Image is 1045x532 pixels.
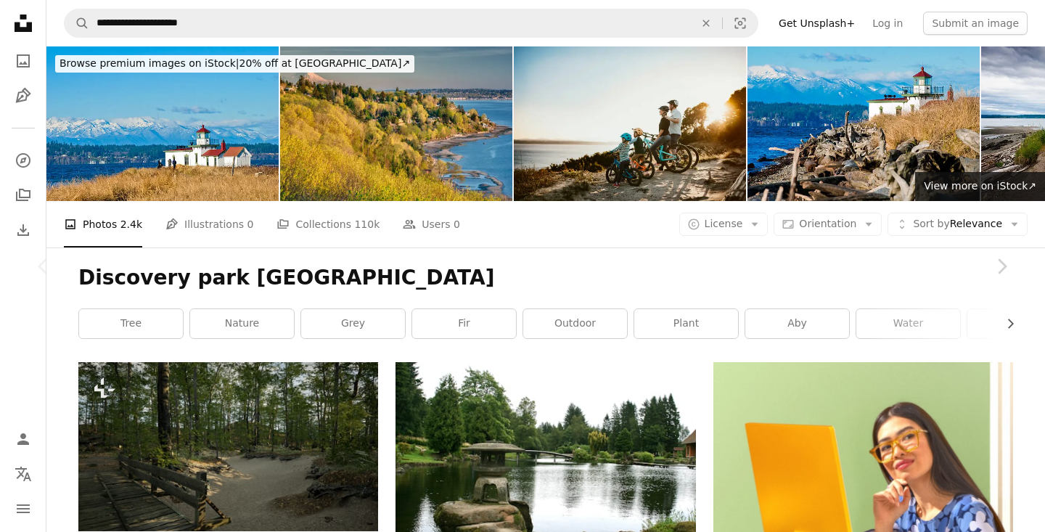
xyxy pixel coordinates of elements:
button: Sort byRelevance [888,213,1028,236]
a: Log in [864,12,911,35]
img: West Point Lighthouse at Discovery Park in Seattle, WA [46,46,279,201]
a: Collections 110k [276,201,380,247]
button: Language [9,459,38,488]
button: Menu [9,494,38,523]
span: License [705,218,743,229]
button: Orientation [774,213,882,236]
button: License [679,213,769,236]
a: a wooden bench sitting in the middle of a forest [78,440,378,453]
a: Illustrations [9,81,38,110]
span: 0 [454,216,460,232]
span: Orientation [799,218,856,229]
span: Relevance [913,217,1002,232]
a: water [856,309,960,338]
a: Photos [9,46,38,75]
a: Browse premium images on iStock|20% off at [GEOGRAPHIC_DATA]↗ [46,46,423,81]
button: Visual search [723,9,758,37]
img: Family Mountain Bike Riding Together on Sunny Day [514,46,746,201]
a: plant [634,309,738,338]
a: Get Unsplash+ [770,12,864,35]
button: Search Unsplash [65,9,89,37]
a: Explore [9,146,38,175]
img: Colorful Forests in Puget Sound with Mt Rainier [280,46,512,201]
span: 0 [247,216,254,232]
span: 20% off at [GEOGRAPHIC_DATA] ↗ [60,57,410,69]
a: Collections [9,181,38,210]
a: a pond with a bridge over it [396,455,695,468]
form: Find visuals sitewide [64,9,758,38]
button: Clear [690,9,722,37]
span: View more on iStock ↗ [924,180,1036,192]
span: Sort by [913,218,949,229]
a: outdoor [523,309,627,338]
a: Log in / Sign up [9,425,38,454]
img: Logs on beach at West Point Lighthouse in Seattle, WA [747,46,980,201]
a: aby [745,309,849,338]
a: nature [190,309,294,338]
span: Browse premium images on iStock | [60,57,239,69]
a: Illustrations 0 [165,201,253,247]
span: 110k [354,216,380,232]
a: grey [301,309,405,338]
a: Next [958,197,1045,336]
a: tree [79,309,183,338]
a: Users 0 [403,201,460,247]
a: View more on iStock↗ [915,172,1045,201]
h1: Discovery park [GEOGRAPHIC_DATA] [78,265,1013,291]
img: a wooden bench sitting in the middle of a forest [78,362,378,531]
button: Submit an image [923,12,1028,35]
a: fir [412,309,516,338]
